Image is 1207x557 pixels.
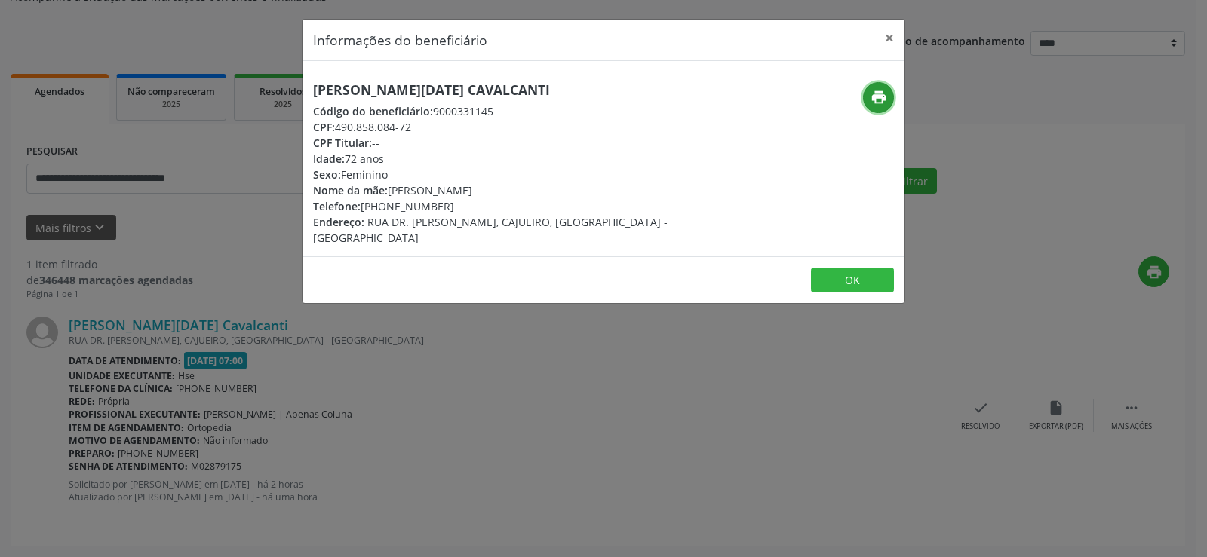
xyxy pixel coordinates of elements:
[313,120,335,134] span: CPF:
[313,119,693,135] div: 490.858.084-72
[863,82,894,113] button: print
[313,30,487,50] h5: Informações do beneficiário
[313,103,693,119] div: 9000331145
[313,151,693,167] div: 72 anos
[313,167,693,182] div: Feminino
[313,167,341,182] span: Sexo:
[874,20,904,57] button: Close
[313,104,433,118] span: Código do beneficiário:
[313,135,693,151] div: --
[313,182,693,198] div: [PERSON_NAME]
[313,136,372,150] span: CPF Titular:
[313,215,364,229] span: Endereço:
[313,151,345,166] span: Idade:
[313,215,668,245] span: RUA DR. [PERSON_NAME], CAJUEIRO, [GEOGRAPHIC_DATA] - [GEOGRAPHIC_DATA]
[313,199,361,213] span: Telefone:
[313,82,693,98] h5: [PERSON_NAME][DATE] Cavalcanti
[811,268,894,293] button: OK
[313,198,693,214] div: [PHONE_NUMBER]
[871,89,887,106] i: print
[313,183,388,197] span: Nome da mãe:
